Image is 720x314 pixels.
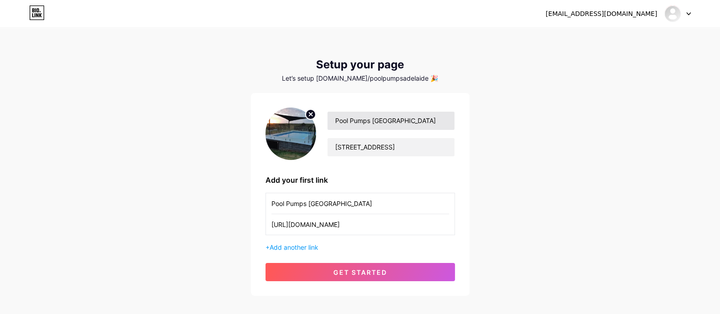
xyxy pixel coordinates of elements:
span: Add another link [270,243,318,251]
div: [EMAIL_ADDRESS][DOMAIN_NAME] [546,9,657,19]
div: Setup your page [251,58,470,71]
input: bio [327,138,454,156]
input: Link name (My Instagram) [271,193,449,214]
div: + [266,242,455,252]
img: profile pic [266,108,317,160]
input: URL (https://instagram.com/yourname) [271,214,449,235]
div: Add your first link [266,175,455,185]
img: poolpumpsadelaide [664,5,681,22]
input: Your name [327,112,454,130]
span: get started [333,268,387,276]
button: get started [266,263,455,281]
div: Let’s setup [DOMAIN_NAME]/poolpumpsadelaide 🎉 [251,75,470,82]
